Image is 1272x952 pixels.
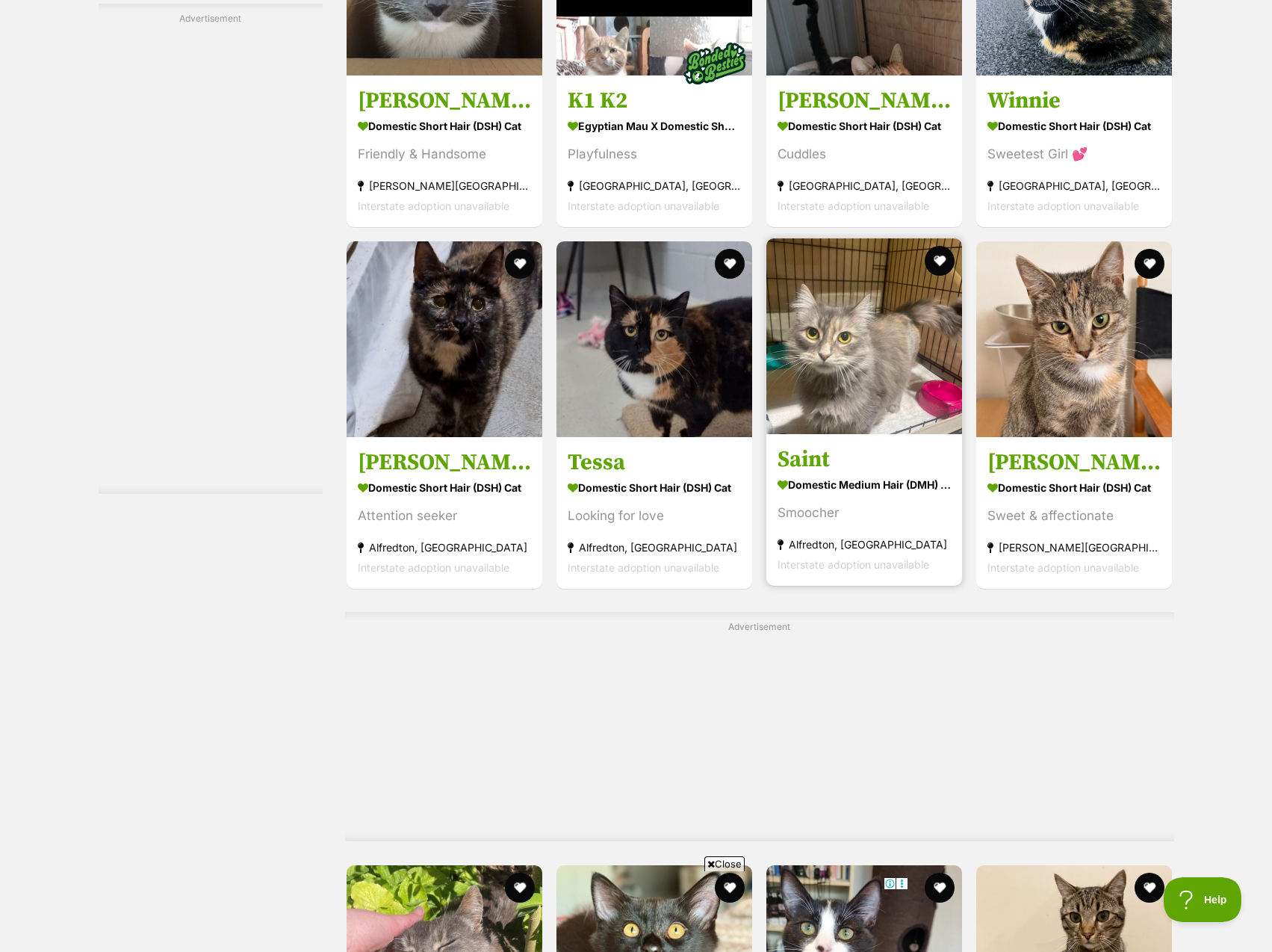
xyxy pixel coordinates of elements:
[778,445,951,473] h3: Saint
[347,436,542,588] a: [PERSON_NAME] Domestic Short Hair (DSH) Cat Attention seeker Alfredton, [GEOGRAPHIC_DATA] Interst...
[488,48,529,57] span: See More
[568,176,741,196] strong: [GEOGRAPHIC_DATA], [GEOGRAPHIC_DATA]
[976,436,1172,588] a: [PERSON_NAME] Domestic Short Hair (DSH) Cat Sweet & affectionate [PERSON_NAME][GEOGRAPHIC_DATA], ...
[99,31,323,480] iframe: Advertisement
[925,873,955,903] button: favourite
[778,115,951,137] strong: Domestic Short Hair (DSH) Cat
[568,200,719,212] span: Interstate adoption unavailable
[158,53,181,61] span: Square
[987,560,1139,573] span: Interstate adoption unavailable
[568,560,719,573] span: Interstate adoption unavailable
[1135,873,1165,903] button: favourite
[766,75,962,227] a: [PERSON_NAME] Domestic Short Hair (DSH) Cat Cuddles [GEOGRAPHIC_DATA], [GEOGRAPHIC_DATA] Intersta...
[976,75,1172,227] a: Winnie Domestic Short Hair (DSH) Cat Sweetest Girl 💕 [GEOGRAPHIC_DATA], [GEOGRAPHIC_DATA] Interst...
[358,87,531,115] h3: [PERSON_NAME]
[556,436,752,588] a: Tessa Domestic Short Hair (DSH) Cat Looking for love Alfredton, [GEOGRAPHIC_DATA] Interstate adop...
[778,87,951,115] h3: [PERSON_NAME]
[568,448,741,476] h3: Tessa
[568,115,741,137] strong: Egyptian Mau x Domestic Short Hair (DSH) Cat
[1135,249,1165,279] button: favourite
[987,476,1161,498] strong: Domestic Short Hair (DSH) Cat
[358,176,531,196] strong: [PERSON_NAME][GEOGRAPHIC_DATA]
[677,26,752,101] img: bonded besties
[987,200,1139,212] span: Interstate adoption unavailable
[397,640,1122,826] iframe: Advertisement
[99,4,323,495] div: Advertisement
[568,505,741,525] div: Looking for love
[568,144,741,164] div: Playfulness
[358,537,531,557] strong: Alfredton, [GEOGRAPHIC_DATA]
[976,241,1172,437] img: Rosie - Domestic Short Hair (DSH) Cat
[766,433,962,585] a: Saint Domestic Medium Hair (DMH) Cat Smoocher Alfredton, [GEOGRAPHIC_DATA] Interstate adoption un...
[347,241,542,437] img: Mel - Domestic Short Hair (DSH) Cat
[715,249,745,279] button: favourite
[358,144,531,164] div: Friendly & Handsome
[987,505,1161,525] div: Sweet & affectionate
[1164,877,1242,922] iframe: Help Scout Beacon - Open
[925,246,955,276] button: favourite
[987,448,1161,476] h3: [PERSON_NAME]
[568,537,741,557] strong: Alfredton, [GEOGRAPHIC_DATA]
[358,560,509,573] span: Interstate adoption unavailable
[778,534,951,554] strong: Alfredton, [GEOGRAPHIC_DATA]
[358,448,531,476] h3: [PERSON_NAME]
[778,473,951,495] strong: Domestic Medium Hair (DMH) Cat
[556,75,752,227] a: K1 K2 Egyptian Mau x Domestic Short Hair (DSH) Cat Playfulness [GEOGRAPHIC_DATA], [GEOGRAPHIC_DAT...
[568,476,741,498] strong: Domestic Short Hair (DSH) Cat
[181,6,496,43] div: Turn diners into loyal customers with Square.
[778,557,929,570] span: Interstate adoption unavailable
[987,176,1161,196] strong: [GEOGRAPHIC_DATA], [GEOGRAPHIC_DATA]
[987,115,1161,137] strong: Domestic Short Hair (DSH) Cat
[987,87,1161,115] h3: Winnie
[358,115,531,137] strong: Domestic Short Hair (DSH) Cat
[987,537,1161,557] strong: [PERSON_NAME][GEOGRAPHIC_DATA], [GEOGRAPHIC_DATA]
[766,238,962,434] img: Saint - Domestic Medium Hair (DMH) Cat
[138,53,155,61] span: Ad by
[704,856,745,871] span: Close
[778,200,929,212] span: Interstate adoption unavailable
[778,502,951,522] div: Smoocher
[568,87,741,115] h3: K1 K2
[505,249,535,279] button: favourite
[358,505,531,525] div: Attention seeker
[345,612,1174,841] div: Advertisement
[987,144,1161,164] div: Sweetest Girl 💕
[347,75,542,227] a: [PERSON_NAME] Domestic Short Hair (DSH) Cat Friendly & Handsome [PERSON_NAME][GEOGRAPHIC_DATA] In...
[778,144,951,164] div: Cuddles
[556,241,752,437] img: Tessa - Domestic Short Hair (DSH) Cat
[364,877,908,945] iframe: Advertisement
[358,200,509,212] span: Interstate adoption unavailable
[778,176,951,196] strong: [GEOGRAPHIC_DATA], [GEOGRAPHIC_DATA]
[358,476,531,498] strong: Domestic Short Hair (DSH) Cat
